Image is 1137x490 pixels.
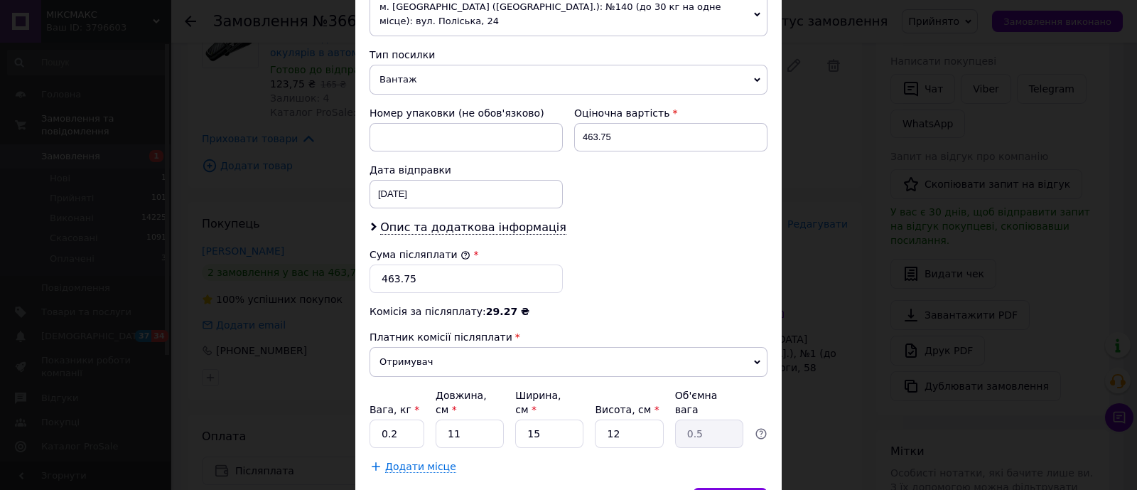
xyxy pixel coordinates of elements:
[370,249,470,260] label: Сума післяплати
[370,404,419,415] label: Вага, кг
[675,388,743,417] div: Об'ємна вага
[370,347,767,377] span: Отримувач
[385,461,456,473] span: Додати місце
[370,65,767,95] span: Вантаж
[486,306,529,317] span: 29.27 ₴
[370,331,512,343] span: Платник комісії післяплати
[515,390,561,415] label: Ширина, см
[380,220,566,235] span: Опис та додаткова інформація
[370,163,563,177] div: Дата відправки
[370,49,435,60] span: Тип посилки
[595,404,659,415] label: Висота, см
[370,106,563,120] div: Номер упаковки (не обов'язково)
[370,304,767,319] div: Комісія за післяплату:
[574,106,767,120] div: Оціночна вартість
[436,390,487,415] label: Довжина, см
